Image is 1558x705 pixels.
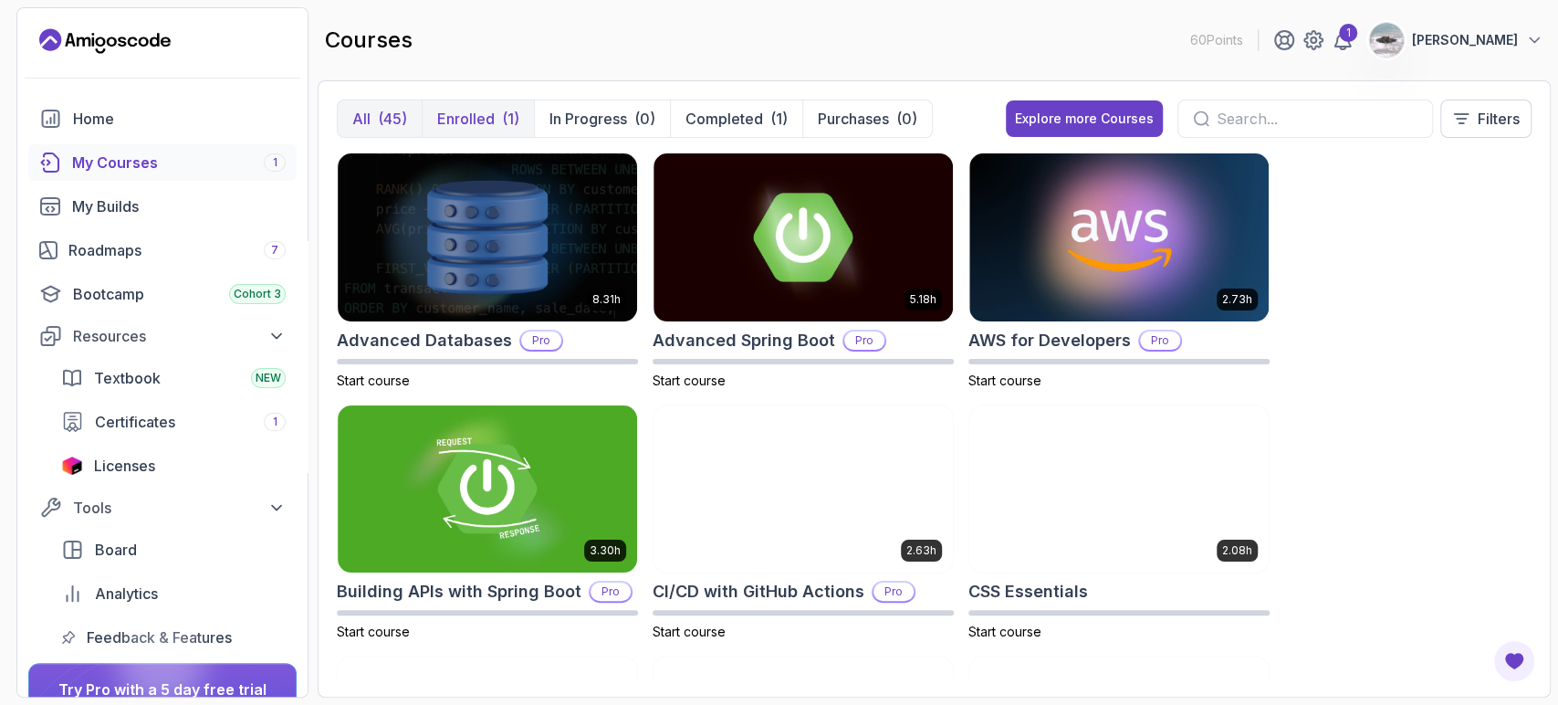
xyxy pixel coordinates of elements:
[61,457,83,475] img: jetbrains icon
[1190,31,1243,49] p: 60 Points
[352,108,371,130] p: All
[1440,100,1532,138] button: Filters
[654,405,953,573] img: CI/CD with GitHub Actions card
[1140,331,1180,350] p: Pro
[50,404,297,440] a: certificates
[549,108,627,130] p: In Progress
[273,155,277,170] span: 1
[28,100,297,137] a: home
[1368,22,1543,58] button: user profile image[PERSON_NAME]
[1478,108,1520,130] p: Filters
[653,373,726,388] span: Start course
[87,626,232,648] span: Feedback & Features
[591,583,631,601] p: Pro
[337,624,410,639] span: Start course
[534,100,670,137] button: In Progress(0)
[969,405,1269,573] img: CSS Essentials card
[685,108,763,130] p: Completed
[968,373,1041,388] span: Start course
[653,624,726,639] span: Start course
[28,144,297,181] a: courses
[337,328,512,353] h2: Advanced Databases
[50,575,297,612] a: analytics
[73,325,286,347] div: Resources
[634,108,655,130] div: (0)
[234,287,281,301] span: Cohort 3
[28,232,297,268] a: roadmaps
[844,331,884,350] p: Pro
[338,153,637,321] img: Advanced Databases card
[969,153,1269,321] img: AWS for Developers card
[337,373,410,388] span: Start course
[72,152,286,174] div: My Courses
[1006,100,1163,137] button: Explore more Courses
[592,292,621,307] p: 8.31h
[422,100,534,137] button: Enrolled(1)
[437,108,495,130] p: Enrolled
[95,539,137,561] span: Board
[1492,639,1536,683] button: Open Feedback Button
[521,331,561,350] p: Pro
[770,108,788,130] div: (1)
[896,108,917,130] div: (0)
[68,239,286,261] div: Roadmaps
[502,108,519,130] div: (1)
[39,26,171,56] a: Landing page
[910,292,936,307] p: 5.18h
[73,497,286,519] div: Tools
[94,367,161,389] span: Textbook
[653,579,864,605] h2: CI/CD with GitHub Actions
[873,583,914,601] p: Pro
[1339,24,1357,42] div: 1
[1332,29,1354,51] a: 1
[968,328,1131,353] h2: AWS for Developers
[95,583,158,605] span: Analytics
[50,447,297,484] a: licenses
[73,283,286,305] div: Bootcamp
[1217,108,1417,130] input: Search...
[338,405,637,573] img: Building APIs with Spring Boot card
[653,328,835,353] h2: Advanced Spring Boot
[968,624,1041,639] span: Start course
[50,619,297,656] a: feedback
[95,411,175,433] span: Certificates
[72,195,286,217] div: My Builds
[94,455,155,477] span: Licenses
[50,531,297,568] a: board
[590,543,621,558] p: 3.30h
[338,100,422,137] button: All(45)
[654,153,953,321] img: Advanced Spring Boot card
[73,108,286,130] div: Home
[50,360,297,396] a: textbook
[1412,31,1518,49] p: [PERSON_NAME]
[28,491,297,524] button: Tools
[256,371,281,385] span: NEW
[818,108,889,130] p: Purchases
[28,276,297,312] a: bootcamp
[271,243,278,258] span: 7
[28,188,297,225] a: builds
[1369,23,1404,58] img: user profile image
[1222,543,1252,558] p: 2.08h
[906,543,936,558] p: 2.63h
[968,579,1088,605] h2: CSS Essentials
[1222,292,1252,307] p: 2.73h
[802,100,932,137] button: Purchases(0)
[28,320,297,352] button: Resources
[670,100,802,137] button: Completed(1)
[273,415,277,429] span: 1
[378,108,407,130] div: (45)
[325,26,413,55] h2: courses
[337,579,581,605] h2: Building APIs with Spring Boot
[1015,110,1154,128] div: Explore more Courses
